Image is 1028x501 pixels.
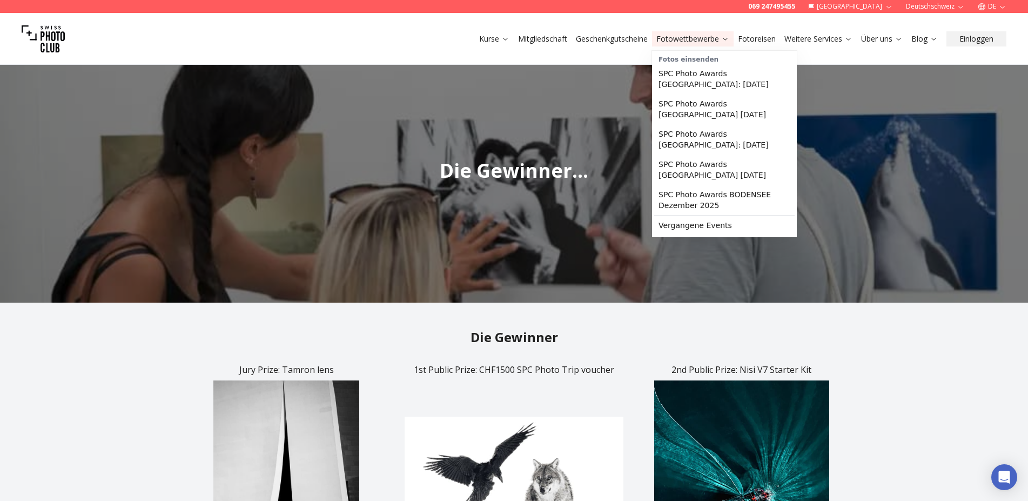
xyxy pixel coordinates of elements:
[405,363,623,376] h4: 1st Public Prize: CHF1500 SPC Photo Trip voucher
[780,31,857,46] button: Weitere Services
[518,34,567,44] a: Mitgliedschaft
[654,94,795,124] a: SPC Photo Awards [GEOGRAPHIC_DATA] [DATE]
[734,31,780,46] button: Fotoreisen
[748,2,795,11] a: 069 247495455
[514,31,572,46] button: Mitgliedschaft
[654,64,795,94] a: SPC Photo Awards [GEOGRAPHIC_DATA]: [DATE]
[654,53,795,64] div: Fotos einsenden
[857,31,907,46] button: Über uns
[654,124,795,155] a: SPC Photo Awards [GEOGRAPHIC_DATA]: [DATE]
[907,31,942,46] button: Blog
[479,34,509,44] a: Kurse
[572,31,652,46] button: Geschenkgutscheine
[738,34,776,44] a: Fotoreisen
[652,31,734,46] button: Fotowettbewerbe
[177,329,851,346] h2: Die Gewinner
[22,17,65,61] img: Swiss photo club
[861,34,903,44] a: Über uns
[475,31,514,46] button: Kurse
[784,34,852,44] a: Weitere Services
[632,363,851,376] h4: 2nd Public Prize: Nisi V7 Starter Kit
[654,216,795,235] a: Vergangene Events
[656,34,729,44] a: Fotowettbewerbe
[654,185,795,215] a: SPC Photo Awards BODENSEE Dezember 2025
[991,464,1017,490] div: Open Intercom Messenger
[911,34,938,44] a: Blog
[576,34,648,44] a: Geschenkgutscheine
[654,155,795,185] a: SPC Photo Awards [GEOGRAPHIC_DATA] [DATE]
[177,363,396,376] h4: Jury Prize: Tamron lens
[946,31,1006,46] button: Einloggen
